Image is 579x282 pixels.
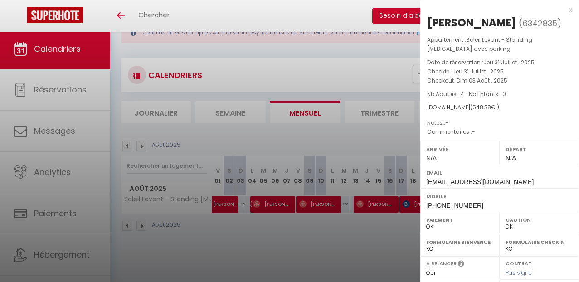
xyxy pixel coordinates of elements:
[506,269,532,277] span: Pas signé
[458,260,464,270] i: Sélectionner OUI si vous souhaiter envoyer les séquences de messages post-checkout
[427,90,506,98] span: Nb Adultes : 4 -
[426,238,494,247] label: Formulaire Bienvenue
[452,68,504,75] span: Jeu 31 Juillet . 2025
[457,77,507,84] span: Dim 03 Août . 2025
[472,128,475,136] span: -
[506,155,516,162] span: N/A
[427,35,572,53] p: Appartement :
[426,145,494,154] label: Arrivée
[426,168,573,177] label: Email
[445,119,448,126] span: -
[483,58,535,66] span: Jeu 31 Juillet . 2025
[506,238,573,247] label: Formulaire Checkin
[522,18,557,29] span: 6342835
[427,67,572,76] p: Checkin :
[470,103,499,111] span: ( € )
[472,103,491,111] span: 548.38
[426,202,483,209] span: [PHONE_NUMBER]
[519,17,561,29] span: ( )
[427,58,572,67] p: Date de réservation :
[426,192,573,201] label: Mobile
[506,260,532,266] label: Contrat
[469,90,506,98] span: Nb Enfants : 0
[427,36,532,53] span: Soleil Levant - Standing [MEDICAL_DATA] avec parking
[427,15,516,30] div: [PERSON_NAME]
[427,127,572,136] p: Commentaires :
[426,178,534,185] span: [EMAIL_ADDRESS][DOMAIN_NAME]
[427,118,572,127] p: Notes :
[506,145,573,154] label: Départ
[427,76,572,85] p: Checkout :
[426,260,457,267] label: A relancer
[426,155,437,162] span: N/A
[426,215,494,224] label: Paiement
[506,215,573,224] label: Caution
[427,103,572,112] div: [DOMAIN_NAME]
[420,5,572,15] div: x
